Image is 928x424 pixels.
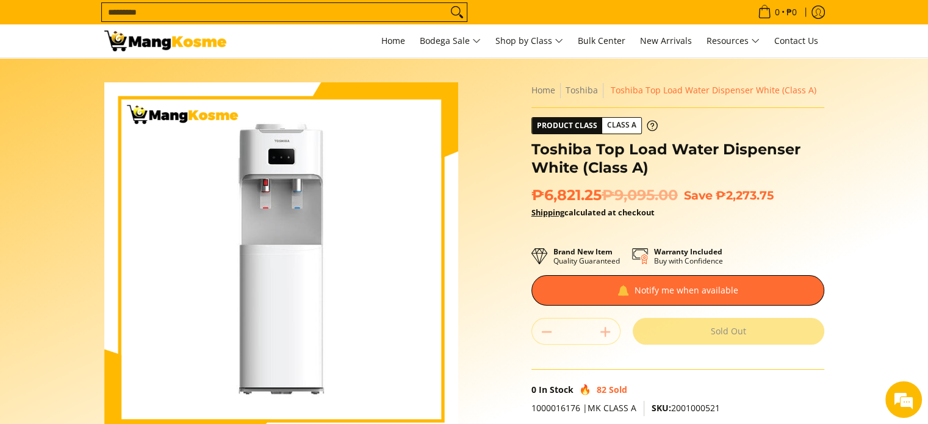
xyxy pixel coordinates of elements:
span: 1000016176 |MK CLASS A [531,402,636,414]
span: ₱0 [785,8,799,16]
del: ₱9,095.00 [602,186,678,204]
span: Home [381,35,405,46]
a: Resources [700,24,766,57]
span: Shop by Class [495,34,563,49]
span: ₱6,821.25 [531,186,678,204]
span: SKU: [652,402,671,414]
a: Shop by Class [489,24,569,57]
a: Bodega Sale [414,24,487,57]
h1: Toshiba Top Load Water Dispenser White (Class A) [531,140,824,177]
a: Product Class Class A [531,117,658,134]
img: Toshiba White Top Load Water Dispenser l Mang Kosme [104,31,226,51]
a: Bulk Center [572,24,631,57]
span: • [754,5,800,19]
a: Contact Us [768,24,824,57]
span: 0 [773,8,782,16]
span: Bodega Sale [420,34,481,49]
span: Product Class [532,118,602,134]
span: 0 [531,384,536,395]
span: Toshiba Top Load Water Dispenser White (Class A) [611,84,816,96]
span: New Arrivals [640,35,692,46]
p: Buy with Confidence [654,247,723,265]
span: 2001000521 [652,402,720,414]
a: Home [531,84,555,96]
span: In Stock [539,384,574,395]
span: Class A [602,118,641,133]
span: Save [684,188,713,203]
a: New Arrivals [634,24,698,57]
strong: Warranty Included [654,246,722,257]
nav: Breadcrumbs [531,82,824,98]
a: Shipping [531,207,564,218]
span: Contact Us [774,35,818,46]
strong: calculated at checkout [531,207,655,218]
strong: Brand New Item [553,246,613,257]
span: Bulk Center [578,35,625,46]
a: Home [375,24,411,57]
span: Sold [609,384,627,395]
p: Quality Guaranteed [553,247,620,265]
button: Search [447,3,467,21]
span: ₱2,273.75 [716,188,774,203]
nav: Main Menu [239,24,824,57]
a: Toshiba [566,84,598,96]
span: Resources [707,34,760,49]
span: 82 [597,384,606,395]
